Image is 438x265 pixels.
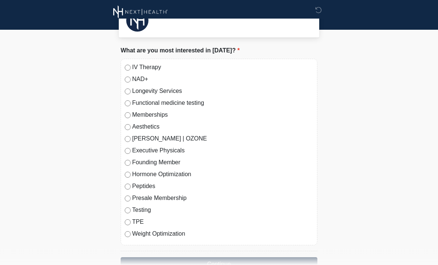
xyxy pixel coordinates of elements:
[121,46,240,55] label: What are you most interested in [DATE]?
[132,87,313,96] label: Longevity Services
[132,158,313,167] label: Founding Member
[132,146,313,155] label: Executive Physicals
[132,63,313,72] label: IV Therapy
[125,184,131,190] input: Peptides
[125,196,131,202] input: Presale Membership
[132,194,313,203] label: Presale Membership
[132,182,313,191] label: Peptides
[132,135,313,143] label: [PERSON_NAME] | OZONE
[125,89,131,95] input: Longevity Services
[125,208,131,214] input: Testing
[125,220,131,226] input: TPE
[132,218,313,227] label: TPE
[132,206,313,215] label: Testing
[132,99,313,108] label: Functional medicine testing
[132,230,313,239] label: Weight Optimization
[125,65,131,71] input: IV Therapy
[125,113,131,119] input: Memberships
[125,148,131,154] input: Executive Physicals
[125,172,131,178] input: Hormone Optimization
[125,77,131,83] input: NAD+
[125,101,131,107] input: Functional medicine testing
[113,6,168,19] img: Next Health Wellness Logo
[132,111,313,120] label: Memberships
[125,136,131,142] input: [PERSON_NAME] | OZONE
[132,170,313,179] label: Hormone Optimization
[125,232,131,237] input: Weight Optimization
[132,123,313,132] label: Aesthetics
[132,75,313,84] label: NAD+
[125,160,131,166] input: Founding Member
[125,125,131,130] input: Aesthetics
